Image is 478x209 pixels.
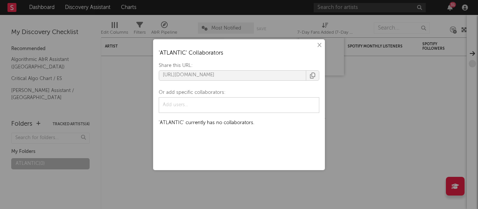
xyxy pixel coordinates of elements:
[159,88,319,97] div: Or add specific collaborators:
[159,61,319,70] div: Share this URL:
[315,41,323,49] button: ×
[159,49,319,58] h3: ' ATLANTIC ' Collaborators
[159,119,319,127] div: ' ATLANTIC ' currently has no collaborators.
[161,99,215,111] input: Add users...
